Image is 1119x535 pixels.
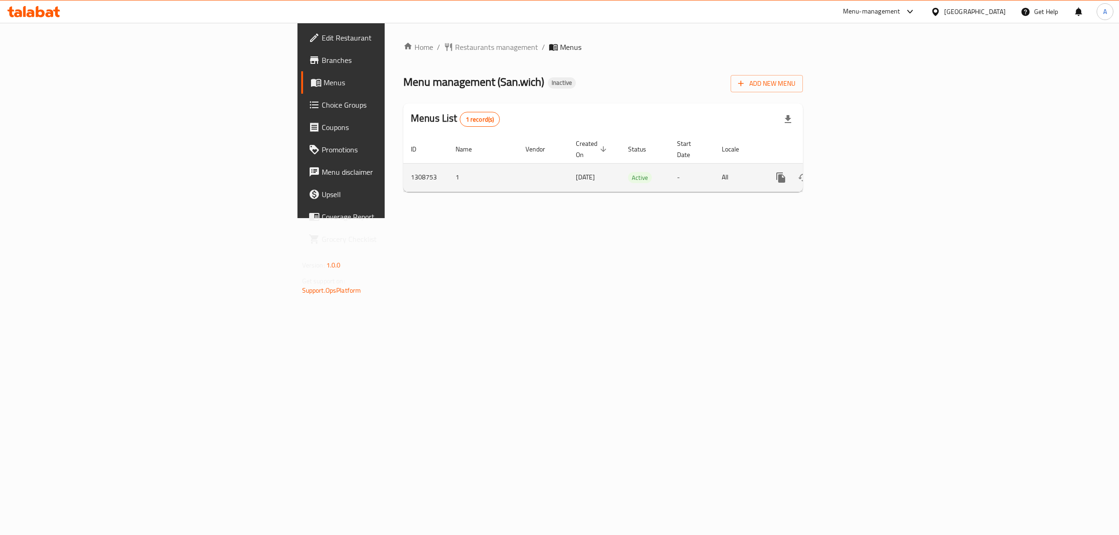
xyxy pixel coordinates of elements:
span: Coverage Report [322,211,477,222]
span: Grocery Checklist [322,233,477,245]
span: Upsell [322,189,477,200]
span: Locale [722,144,751,155]
span: A [1103,7,1107,17]
span: Menu disclaimer [322,166,477,178]
span: Active [628,172,652,183]
span: Inactive [548,79,576,87]
span: Vendor [525,144,557,155]
button: Add New Menu [731,75,803,92]
a: Menus [301,71,484,94]
span: [DATE] [576,171,595,183]
span: Menus [560,41,581,53]
button: more [770,166,792,189]
nav: breadcrumb [403,41,803,53]
span: Status [628,144,658,155]
td: - [670,163,714,192]
a: Menu disclaimer [301,161,484,183]
a: Restaurants management [444,41,538,53]
span: 1.0.0 [326,259,341,271]
button: Change Status [792,166,815,189]
div: Export file [777,108,799,130]
a: Promotions [301,138,484,161]
div: Menu-management [843,6,900,17]
a: Coupons [301,116,484,138]
th: Actions [762,135,867,164]
a: Branches [301,49,484,71]
td: All [714,163,762,192]
table: enhanced table [403,135,867,192]
span: Name [456,144,484,155]
span: Version: [302,259,325,271]
a: Support.OpsPlatform [302,284,361,296]
li: / [542,41,545,53]
span: Coupons [322,122,477,133]
span: Branches [322,55,477,66]
span: Created On [576,138,609,160]
span: Menus [324,77,477,88]
div: [GEOGRAPHIC_DATA] [944,7,1006,17]
a: Edit Restaurant [301,27,484,49]
span: ID [411,144,428,155]
span: 1 record(s) [460,115,500,124]
span: Get support on: [302,275,345,287]
a: Upsell [301,183,484,206]
h2: Menus List [411,111,500,127]
a: Choice Groups [301,94,484,116]
span: Restaurants management [455,41,538,53]
div: Total records count [460,112,500,127]
span: Promotions [322,144,477,155]
span: Choice Groups [322,99,477,110]
a: Grocery Checklist [301,228,484,250]
div: Active [628,172,652,183]
span: Edit Restaurant [322,32,477,43]
a: Coverage Report [301,206,484,228]
span: Add New Menu [738,78,795,89]
span: Start Date [677,138,703,160]
div: Inactive [548,77,576,89]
